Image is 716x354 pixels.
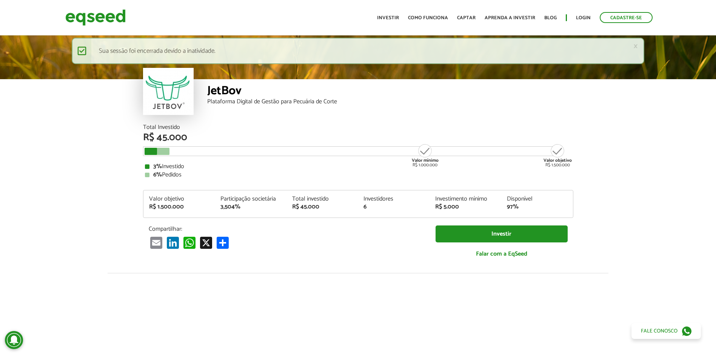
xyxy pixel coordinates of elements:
[411,143,439,167] div: R$ 1.000.000
[412,157,439,164] strong: Valor mínimo
[145,172,571,178] div: Pedidos
[149,236,164,249] a: Email
[600,12,653,23] a: Cadastre-se
[149,204,209,210] div: R$ 1.500.000
[149,225,424,233] p: Compartilhar:
[544,157,572,164] strong: Valor objetivo
[435,196,496,202] div: Investimento mínimo
[292,196,353,202] div: Total investido
[182,236,197,249] a: WhatsApp
[220,204,281,210] div: 3,504%
[220,196,281,202] div: Participação societária
[145,164,571,170] div: Investido
[72,38,645,64] div: Sua sessão foi encerrada devido a inatividade.
[207,99,573,105] div: Plataforma Digital de Gestão para Pecuária de Corte
[143,124,573,130] div: Total Investido
[363,196,424,202] div: Investidores
[631,323,701,339] a: Fale conosco
[485,15,535,20] a: Aprenda a investir
[436,225,568,242] a: Investir
[377,15,399,20] a: Investir
[544,15,557,20] a: Blog
[507,204,567,210] div: 97%
[576,15,591,20] a: Login
[457,15,476,20] a: Captar
[292,204,353,210] div: R$ 45.000
[149,196,209,202] div: Valor objetivo
[507,196,567,202] div: Disponível
[435,204,496,210] div: R$ 5.000
[363,204,424,210] div: 6
[408,15,448,20] a: Como funciona
[215,236,230,249] a: Compartilhar
[65,8,126,28] img: EqSeed
[153,170,162,180] strong: 6%
[544,143,572,167] div: R$ 1.500.000
[207,85,573,99] div: JetBov
[436,246,568,262] a: Falar com a EqSeed
[199,236,214,249] a: X
[165,236,180,249] a: LinkedIn
[143,133,573,143] div: R$ 45.000
[633,42,638,50] a: ×
[153,161,162,172] strong: 3%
